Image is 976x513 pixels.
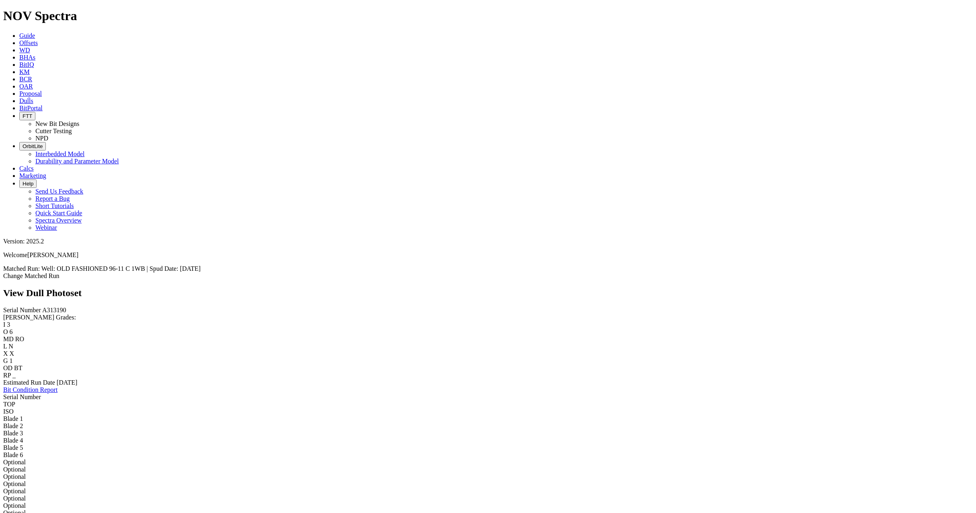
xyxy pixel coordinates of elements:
[19,39,38,46] a: Offsets
[19,179,37,188] button: Help
[41,265,201,272] span: Well: OLD FASHIONED 96-11 C 1WB | Spud Date: [DATE]
[3,372,11,379] label: RP
[10,350,14,357] span: X
[35,224,57,231] a: Webinar
[3,357,8,364] label: G
[57,379,78,386] span: [DATE]
[19,61,34,68] a: BitIQ
[3,379,55,386] label: Estimated Run Date
[3,394,41,400] span: Serial Number
[8,343,13,350] span: N
[3,288,973,299] h2: View Dull Photoset
[3,8,973,23] h1: NOV Spectra
[7,321,10,328] span: 3
[3,328,8,335] label: O
[19,97,33,104] a: Dulls
[35,120,79,127] a: New Bit Designs
[35,217,82,224] a: Spectra Overview
[3,466,26,473] span: Optional
[3,314,973,321] div: [PERSON_NAME] Grades:
[35,128,72,134] a: Cutter Testing
[19,165,34,172] a: Calcs
[3,365,12,371] label: OD
[35,135,48,142] a: NPD
[35,195,70,202] a: Report a Bug
[3,238,973,245] div: Version: 2025.2
[19,68,30,75] a: KM
[35,210,82,216] a: Quick Start Guide
[23,181,33,187] span: Help
[3,430,23,437] span: Blade 3
[35,150,84,157] a: Interbedded Model
[19,112,35,120] button: FTT
[12,372,16,379] span: _
[3,502,26,509] span: Optional
[3,480,26,487] span: Optional
[14,365,22,371] span: BT
[42,307,66,313] span: A313190
[10,357,13,364] span: 1
[3,408,14,415] span: ISO
[3,495,26,502] span: Optional
[35,188,83,195] a: Send Us Feedback
[3,343,7,350] label: L
[3,488,26,494] span: Optional
[3,307,41,313] label: Serial Number
[3,336,14,342] label: MD
[15,336,24,342] span: RO
[3,386,58,393] a: Bit Condition Report
[19,142,46,150] button: OrbitLite
[19,54,35,61] a: BHAs
[3,444,23,451] span: Blade 5
[3,350,8,357] label: X
[10,328,13,335] span: 6
[35,202,74,209] a: Short Tutorials
[23,143,43,149] span: OrbitLite
[3,473,26,480] span: Optional
[23,113,32,119] span: FTT
[3,272,60,279] a: Change Matched Run
[19,172,46,179] a: Marketing
[19,47,30,54] a: WD
[3,459,26,466] span: Optional
[3,437,23,444] span: Blade 4
[3,415,23,422] span: Blade 1
[3,251,973,259] p: Welcome
[3,451,23,458] span: Blade 6
[3,401,15,408] span: TOP
[3,422,23,429] span: Blade 2
[3,265,40,272] span: Matched Run:
[19,76,32,82] a: BCR
[19,32,35,39] a: Guide
[19,90,42,97] a: Proposal
[27,251,78,258] span: [PERSON_NAME]
[19,105,43,111] a: BitPortal
[19,83,33,90] a: OAR
[35,158,119,165] a: Durability and Parameter Model
[3,321,5,328] label: I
